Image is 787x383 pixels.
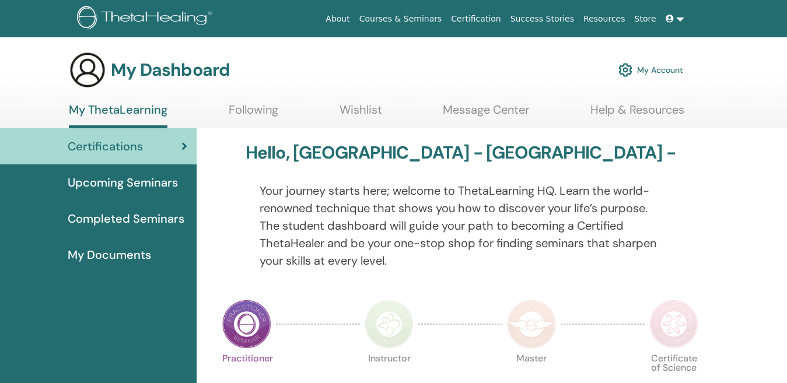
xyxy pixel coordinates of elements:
a: Courses & Seminars [355,8,447,30]
img: Certificate of Science [649,300,698,349]
img: logo.png [77,6,216,32]
img: Practitioner [222,300,271,349]
img: Master [507,300,556,349]
p: Your journey starts here; welcome to ThetaLearning HQ. Learn the world-renowned technique that sh... [260,182,661,269]
span: Upcoming Seminars [68,174,178,191]
a: Success Stories [506,8,579,30]
a: Wishlist [340,103,382,125]
span: Completed Seminars [68,210,184,227]
a: My Account [618,57,683,83]
img: Instructor [365,300,414,349]
h3: Hello, [GEOGRAPHIC_DATA] - [GEOGRAPHIC_DATA] - [246,142,676,163]
img: cog.svg [618,60,632,80]
span: Certifications [68,138,143,155]
img: generic-user-icon.jpg [69,51,106,89]
a: Resources [579,8,630,30]
span: My Documents [68,246,151,263]
a: Certification [446,8,505,30]
h3: My Dashboard [111,59,230,80]
a: My ThetaLearning [69,103,167,128]
a: Following [229,103,278,125]
a: Message Center [443,103,529,125]
a: About [321,8,354,30]
a: Help & Resources [590,103,684,125]
a: Store [630,8,661,30]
